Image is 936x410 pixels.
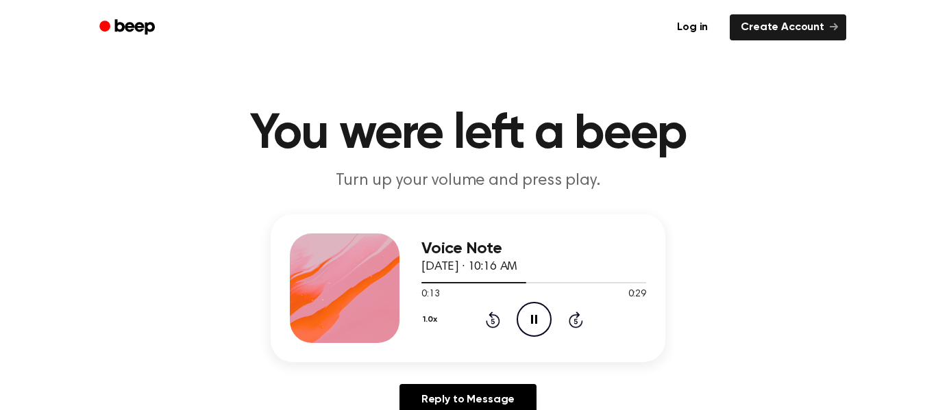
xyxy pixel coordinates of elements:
a: Create Account [730,14,846,40]
span: 0:29 [628,287,646,302]
a: Beep [90,14,167,41]
h3: Voice Note [421,240,646,258]
h1: You were left a beep [117,110,819,159]
p: Turn up your volume and press play. [205,170,731,192]
span: [DATE] · 10:16 AM [421,261,517,273]
span: 0:13 [421,287,439,302]
a: Log in [663,12,722,43]
button: 1.0x [421,308,442,331]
